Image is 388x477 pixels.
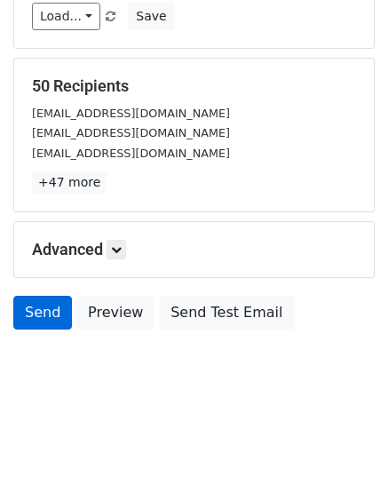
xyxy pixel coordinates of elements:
[32,3,100,30] a: Load...
[32,240,356,259] h5: Advanced
[32,107,230,120] small: [EMAIL_ADDRESS][DOMAIN_NAME]
[128,3,174,30] button: Save
[299,392,388,477] iframe: Chat Widget
[76,296,154,330] a: Preview
[32,76,356,96] h5: 50 Recipients
[159,296,294,330] a: Send Test Email
[32,171,107,194] a: +47 more
[32,126,230,139] small: [EMAIL_ADDRESS][DOMAIN_NAME]
[13,296,72,330] a: Send
[32,147,230,160] small: [EMAIL_ADDRESS][DOMAIN_NAME]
